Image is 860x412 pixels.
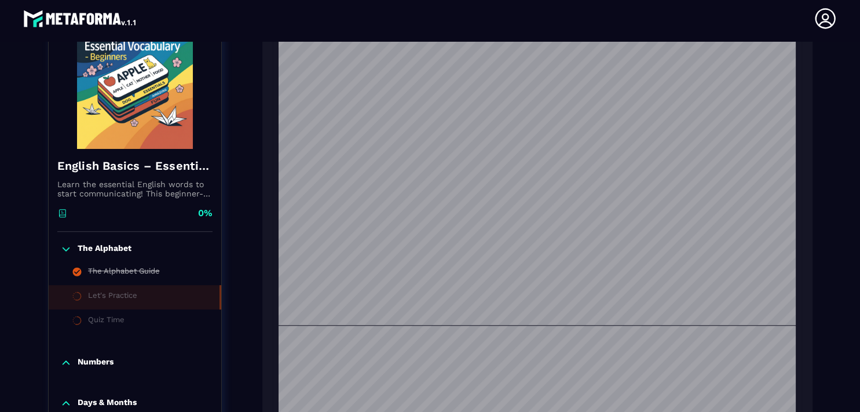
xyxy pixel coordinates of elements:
img: banner [57,33,213,149]
p: Days & Months [78,398,137,409]
p: 0% [198,207,213,220]
p: The Alphabet [78,243,131,255]
p: Numbers [78,357,114,369]
p: Learn the essential English words to start communicating! This beginner-friendly course will help... [57,180,213,198]
div: The Alphabet Guide [88,267,160,279]
h4: English Basics – Essential Vocabulary for Beginners [57,158,213,174]
div: Let's Practice [88,291,137,304]
img: logo [23,7,138,30]
div: Quiz Time [88,315,125,328]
